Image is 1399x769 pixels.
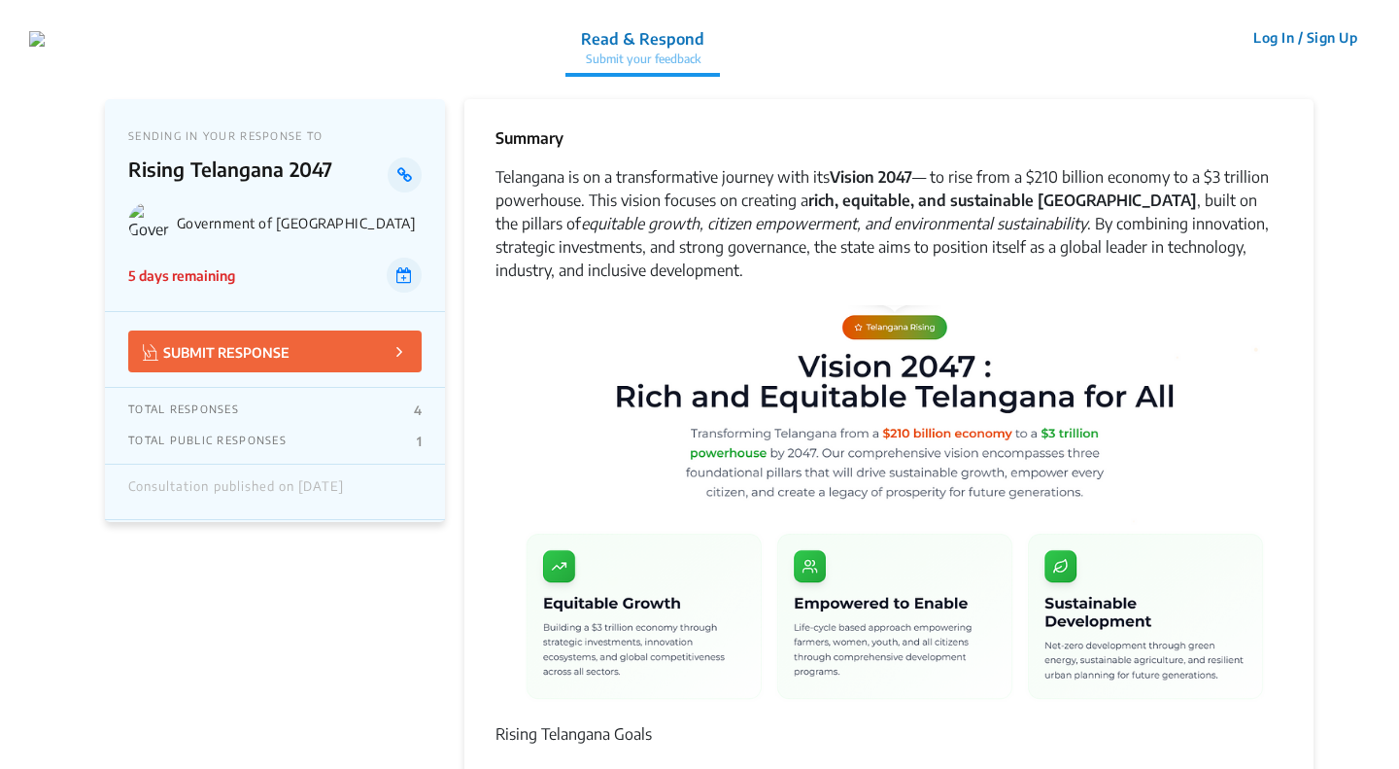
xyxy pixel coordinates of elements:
[495,305,1282,707] img: image.png
[128,434,287,449] p: TOTAL PUBLIC RESPONSES
[29,31,45,47] img: jwrukk9bl1z89niicpbx9z0dc3k6
[830,167,912,187] strong: Vision 2047
[128,331,422,372] button: SUBMIT RESPONSE
[128,479,344,505] div: Consultation published on [DATE]
[417,434,422,449] p: 1
[128,129,422,142] p: SENDING IN YOUR RESPONSE TO
[495,126,563,150] p: Summary
[128,265,235,286] p: 5 days remaining
[414,402,422,418] p: 4
[581,27,704,51] p: Read & Respond
[808,191,1197,210] strong: rich, equitable, and sustainable [GEOGRAPHIC_DATA]
[1241,22,1370,52] button: Log In / Sign Up
[128,157,388,192] p: Rising Telangana 2047
[128,402,239,418] p: TOTAL RESPONSES
[177,215,422,231] p: Government of [GEOGRAPHIC_DATA]
[143,340,290,363] p: SUBMIT RESPONSE
[581,51,704,68] p: Submit your feedback
[581,214,1087,233] em: equitable growth, citizen empowerment, and environmental sustainability
[495,722,1282,746] figcaption: Rising Telangana Goals
[143,344,158,361] img: Vector.jpg
[128,202,169,243] img: Government of Telangana logo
